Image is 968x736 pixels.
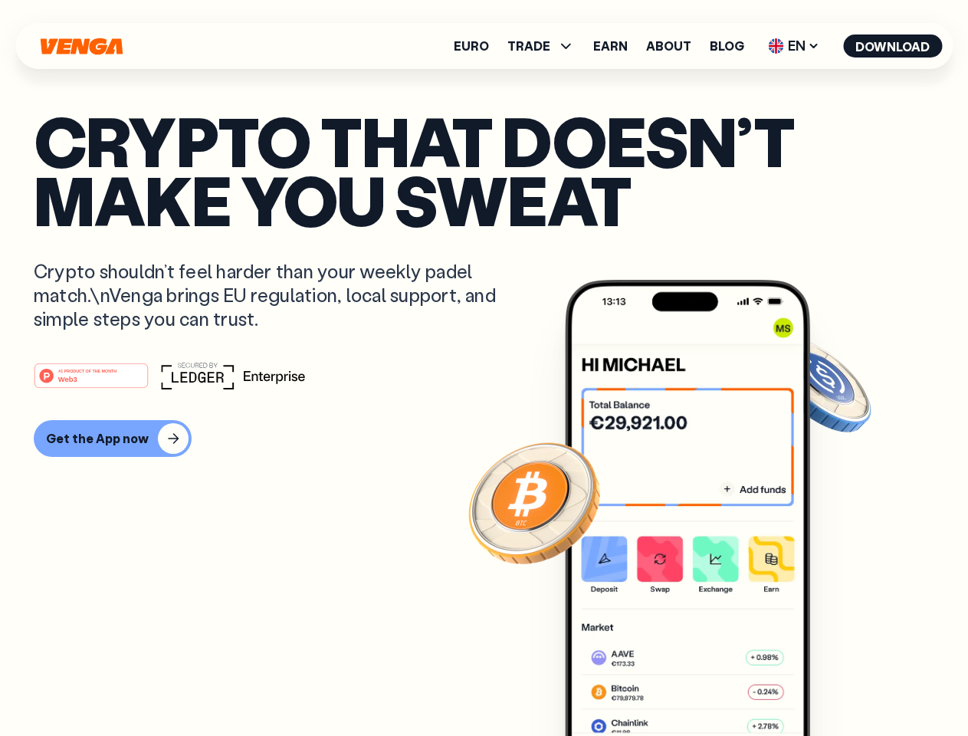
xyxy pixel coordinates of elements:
a: #1 PRODUCT OF THE MONTHWeb3 [34,372,149,392]
tspan: #1 PRODUCT OF THE MONTH [58,368,116,373]
a: Earn [593,40,628,52]
a: Euro [454,40,489,52]
div: Get the App now [46,431,149,446]
img: USDC coin [764,330,874,440]
img: Bitcoin [465,433,603,571]
svg: Home [38,38,124,55]
span: TRADE [507,40,550,52]
tspan: Web3 [58,374,77,383]
a: About [646,40,691,52]
span: TRADE [507,37,575,55]
a: Get the App now [34,420,934,457]
p: Crypto that doesn’t make you sweat [34,111,934,228]
button: Download [843,34,942,58]
span: EN [763,34,825,58]
p: Crypto shouldn’t feel harder than your weekly padel match.\nVenga brings EU regulation, local sup... [34,259,518,331]
img: flag-uk [768,38,783,54]
a: Blog [710,40,744,52]
button: Get the App now [34,420,192,457]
